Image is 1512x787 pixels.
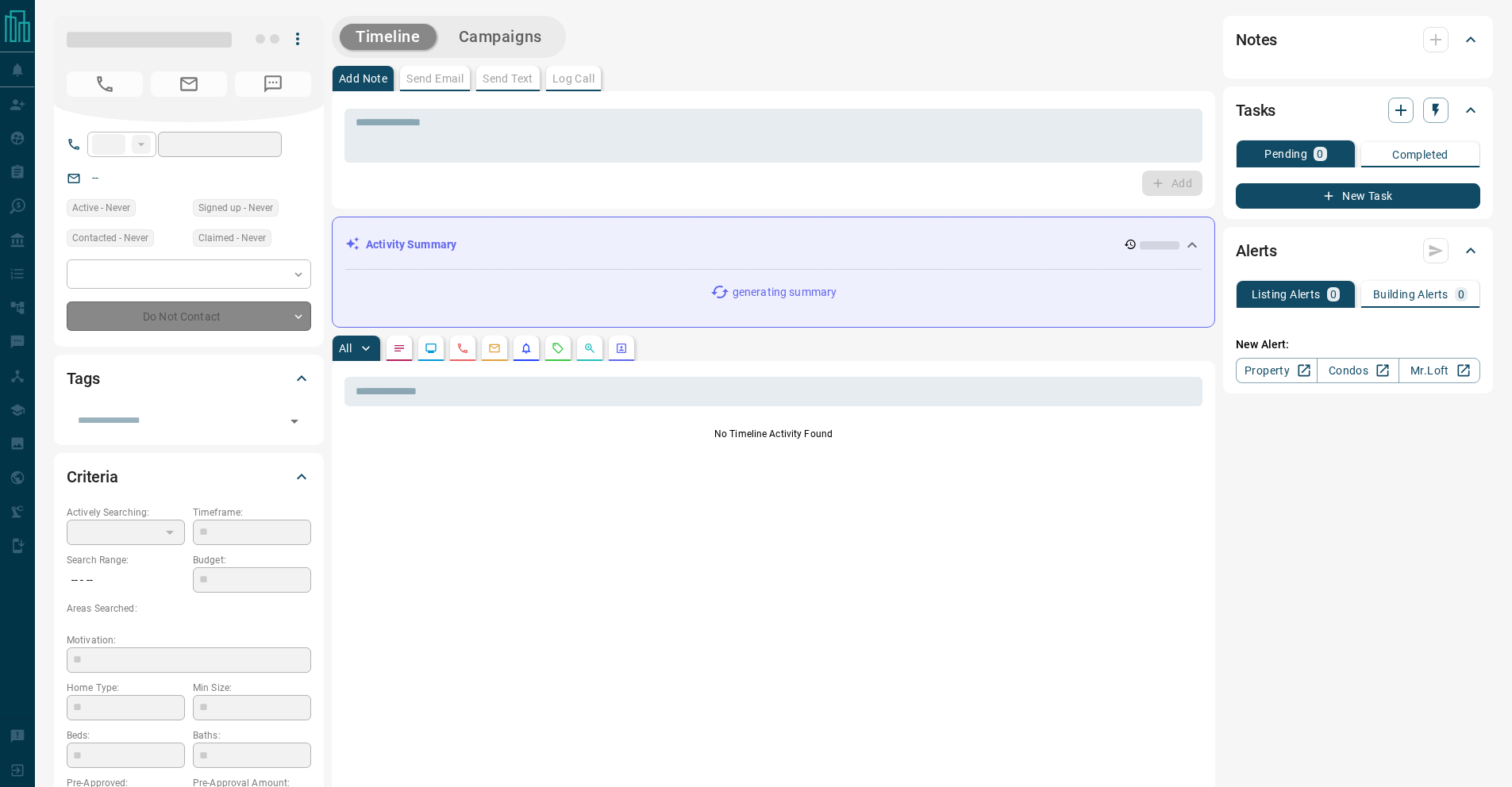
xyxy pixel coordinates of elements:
[339,73,387,84] p: Add Note
[1458,289,1464,300] p: 0
[67,464,118,489] h2: Criteria
[1236,27,1277,52] h2: Notes
[151,71,227,97] span: No Email
[72,200,130,216] span: Active - Never
[193,553,311,567] p: Budget:
[393,342,406,355] svg: Notes
[1373,289,1449,300] p: Building Alerts
[67,633,311,647] p: Motivation:
[67,505,185,520] p: Actively Searching:
[67,301,311,331] div: Do Not Contact
[67,71,143,97] span: No Number
[67,458,311,496] div: Criteria
[1236,183,1480,209] button: New Task
[67,601,311,616] p: Areas Searched:
[344,427,1202,441] p: No Timeline Activity Found
[345,230,1202,259] div: Activity Summary
[1317,148,1323,159] p: 0
[67,366,99,391] h2: Tags
[456,342,469,355] svg: Calls
[92,171,98,184] a: --
[193,505,311,520] p: Timeframe:
[72,230,148,246] span: Contacted - Never
[1317,358,1399,383] a: Condos
[67,359,311,397] div: Tags
[67,553,185,567] p: Search Range:
[340,24,437,50] button: Timeline
[583,342,596,355] svg: Opportunities
[1236,358,1318,383] a: Property
[1236,238,1277,263] h2: Alerts
[1392,149,1449,160] p: Completed
[1399,358,1480,383] a: Mr.Loft
[198,200,273,216] span: Signed up - Never
[520,342,533,355] svg: Listing Alerts
[366,236,456,253] p: Activity Summary
[67,567,185,593] p: -- - --
[193,681,311,695] p: Min Size:
[425,342,437,355] svg: Lead Browsing Activity
[1236,232,1480,270] div: Alerts
[1236,91,1480,129] div: Tasks
[283,410,306,432] button: Open
[733,284,837,301] p: generating summary
[1330,289,1337,300] p: 0
[443,24,558,50] button: Campaigns
[198,230,266,246] span: Claimed - Never
[67,681,185,695] p: Home Type:
[235,71,311,97] span: No Number
[1252,289,1321,300] p: Listing Alerts
[67,728,185,743] p: Beds:
[1264,148,1307,159] p: Pending
[488,342,501,355] svg: Emails
[339,343,352,354] p: All
[615,342,628,355] svg: Agent Actions
[1236,336,1480,353] p: New Alert:
[1236,98,1275,123] h2: Tasks
[552,342,564,355] svg: Requests
[193,728,311,743] p: Baths:
[1236,21,1480,59] div: Notes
